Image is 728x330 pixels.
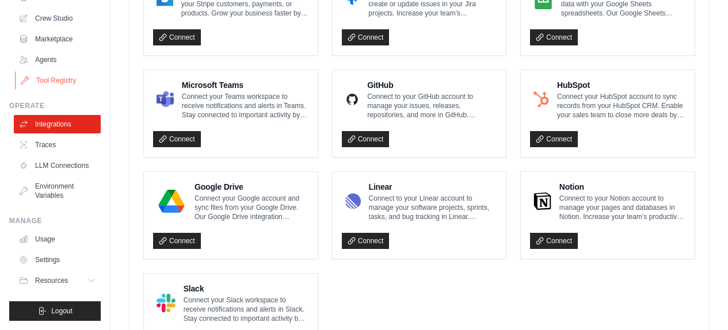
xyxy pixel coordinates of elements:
[559,194,685,221] p: Connect to your Notion account to manage your pages and databases in Notion. Increase your team’s...
[157,291,176,314] img: Slack Logo
[9,216,101,225] div: Manage
[367,79,497,91] h4: GitHub
[557,79,685,91] h4: HubSpot
[14,30,101,48] a: Marketplace
[14,136,101,154] a: Traces
[342,29,390,45] a: Connect
[182,92,308,120] p: Connect your Teams workspace to receive notifications and alerts in Teams. Stay connected to impo...
[530,29,578,45] a: Connect
[157,88,174,111] img: Microsoft Teams Logo
[153,131,201,147] a: Connect
[184,283,308,294] h4: Slack
[157,190,186,213] img: Google Drive Logo
[9,101,101,110] div: Operate
[182,79,308,91] h4: Microsoft Teams
[530,233,578,249] a: Connect
[14,230,101,248] a: Usage
[14,51,101,69] a: Agents
[559,181,685,193] h4: Notion
[342,233,390,249] a: Connect
[14,9,101,28] a: Crew Studio
[14,251,101,269] a: Settings
[14,177,101,205] a: Environment Variables
[533,190,551,213] img: Notion Logo
[14,156,101,175] a: LLM Connections
[184,296,308,323] p: Connect your Slack workspace to receive notifications and alerts in Slack. Stay connected to impo...
[153,29,201,45] a: Connect
[14,115,101,133] a: Integrations
[530,131,578,147] a: Connect
[369,181,497,193] h4: Linear
[345,88,359,111] img: GitHub Logo
[557,92,685,120] p: Connect your HubSpot account to sync records from your HubSpot CRM. Enable your sales team to clo...
[14,271,101,290] button: Resources
[345,190,361,213] img: Linear Logo
[9,301,101,321] button: Logout
[51,306,73,316] span: Logout
[35,276,68,285] span: Resources
[153,233,201,249] a: Connect
[195,181,308,193] h4: Google Drive
[369,194,497,221] p: Connect to your Linear account to manage your software projects, sprints, tasks, and bug tracking...
[342,131,390,147] a: Connect
[533,88,549,111] img: HubSpot Logo
[15,71,102,90] a: Tool Registry
[367,92,497,120] p: Connect to your GitHub account to manage your issues, releases, repositories, and more in GitHub....
[195,194,308,221] p: Connect your Google account and sync files from your Google Drive. Our Google Drive integration e...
